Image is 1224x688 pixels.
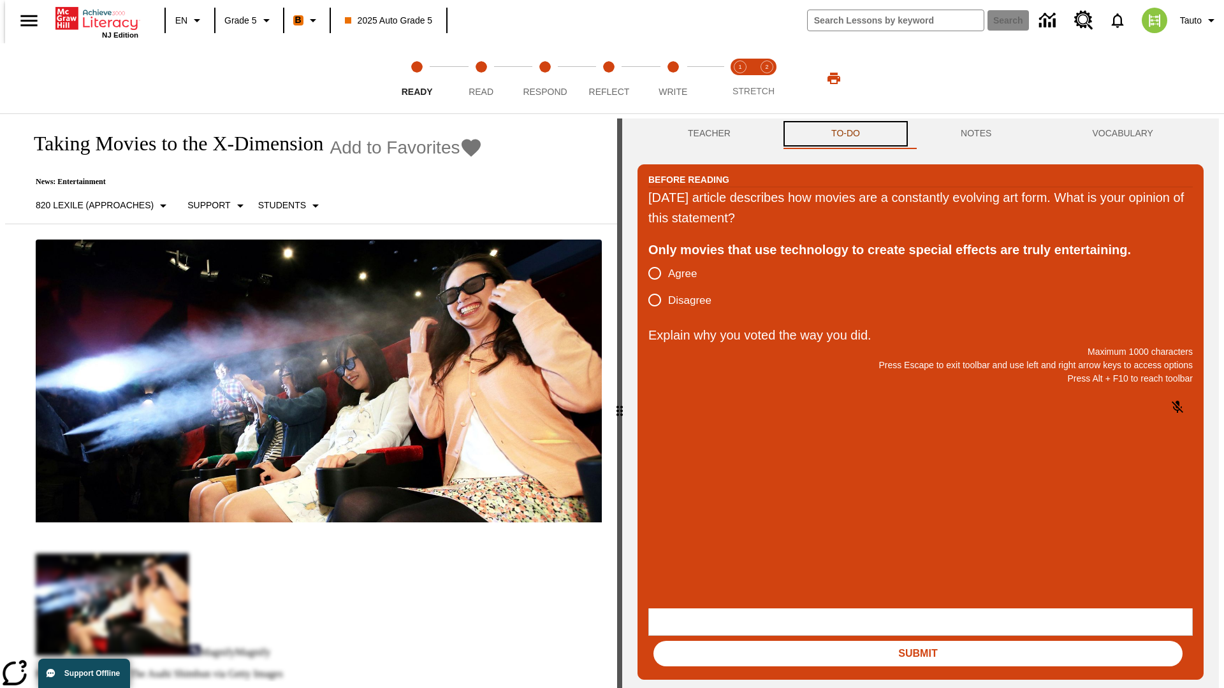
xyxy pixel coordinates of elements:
[182,194,252,217] button: Scaffolds, Support
[659,87,687,97] span: Write
[258,199,306,212] p: Students
[653,641,1183,666] button: Submit
[1180,14,1202,27] span: Tauto
[648,372,1193,385] p: Press Alt + F10 to reach toolbar
[648,240,1193,260] div: Only movies that use technology to create special effects are truly entertaining.
[722,43,759,113] button: Stretch Read step 1 of 2
[637,118,781,149] button: Teacher
[219,9,279,32] button: Grade: Grade 5, Select a grade
[36,199,154,212] p: 820 Lexile (Approaches)
[572,43,646,113] button: Reflect step 4 of 5
[380,43,454,113] button: Ready step 1 of 5
[330,138,460,158] span: Add to Favorites
[508,43,582,113] button: Respond step 3 of 5
[64,669,120,678] span: Support Offline
[648,260,722,313] div: poll
[20,132,324,155] h1: Taking Movies to the X-Dimension
[648,173,729,187] h2: Before Reading
[1031,3,1067,38] a: Data Center
[648,187,1193,228] div: [DATE] article describes how movies are a constantly evolving art form. What is your opinion of t...
[469,87,493,97] span: Read
[36,240,602,522] img: Panel in front of the seats sprays water mist to the happy audience at a 4DX-equipped theater.
[444,43,518,113] button: Read step 2 of 5
[808,10,984,31] input: search field
[5,10,186,22] body: Explain why you voted the way you did. Maximum 1000 characters Press Alt + F10 to reach toolbar P...
[648,359,1193,372] p: Press Escape to exit toolbar and use left and right arrow keys to access options
[1067,3,1101,38] a: Resource Center, Will open in new tab
[648,325,1193,345] p: Explain why you voted the way you did.
[781,118,910,149] button: TO-DO
[732,86,775,96] span: STRETCH
[402,87,433,97] span: Ready
[1042,118,1204,149] button: VOCABULARY
[288,9,326,32] button: Boost Class color is orange. Change class color
[636,43,710,113] button: Write step 5 of 5
[1175,9,1224,32] button: Profile/Settings
[668,266,697,282] span: Agree
[648,345,1193,359] p: Maximum 1000 characters
[31,194,176,217] button: Select Lexile, 820 Lexile (Approaches)
[738,64,741,70] text: 1
[20,177,483,187] p: News: Entertainment
[10,2,48,39] button: Open side menu
[617,118,622,688] div: Press Enter or Spacebar and then press right and left arrow keys to move the slider
[637,118,1204,149] div: Instructional Panel Tabs
[765,64,768,70] text: 2
[523,87,567,97] span: Respond
[622,118,1219,688] div: activity
[813,67,854,90] button: Print
[55,4,138,39] div: Home
[187,199,230,212] p: Support
[910,118,1042,149] button: NOTES
[175,14,187,27] span: EN
[668,292,711,309] span: Disagree
[748,43,785,113] button: Stretch Respond step 2 of 2
[38,659,130,688] button: Support Offline
[253,194,328,217] button: Select Student
[224,14,257,27] span: Grade 5
[330,136,483,159] button: Add to Favorites - Taking Movies to the X-Dimension
[345,14,433,27] span: 2025 Auto Grade 5
[1142,8,1167,33] img: avatar image
[102,31,138,39] span: NJ Edition
[1162,392,1193,422] button: Click to activate and allow voice recognition
[1101,4,1134,37] a: Notifications
[295,12,302,28] span: B
[1134,4,1175,37] button: Select a new avatar
[170,9,210,32] button: Language: EN, Select a language
[5,118,617,682] div: reading
[589,87,630,97] span: Reflect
